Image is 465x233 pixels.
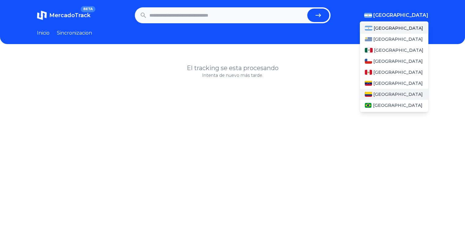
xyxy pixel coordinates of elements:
a: MercadoTrackBETA [37,10,90,20]
img: Chile [365,59,372,64]
span: [GEOGRAPHIC_DATA] [373,12,428,19]
span: MercadoTrack [49,12,90,19]
a: Inicio [37,29,50,37]
span: BETA [81,6,95,12]
a: Colombia[GEOGRAPHIC_DATA] [360,89,428,100]
a: Mexico[GEOGRAPHIC_DATA] [360,45,428,56]
img: Mexico [365,48,373,53]
a: Peru[GEOGRAPHIC_DATA] [360,67,428,78]
img: Uruguay [365,37,372,42]
span: [GEOGRAPHIC_DATA] [373,91,423,97]
img: MercadoTrack [37,10,47,20]
span: [GEOGRAPHIC_DATA] [373,36,423,42]
a: Brasil[GEOGRAPHIC_DATA] [360,100,428,111]
span: [GEOGRAPHIC_DATA] [373,80,423,86]
img: Peru [365,70,372,75]
a: Uruguay[GEOGRAPHIC_DATA] [360,34,428,45]
h1: El tracking se esta procesando [37,64,428,72]
button: [GEOGRAPHIC_DATA] [364,12,428,19]
span: [GEOGRAPHIC_DATA] [374,47,423,53]
span: [GEOGRAPHIC_DATA] [373,58,423,64]
img: Argentina [365,26,373,31]
p: Intenta de nuevo más tarde. [37,72,428,78]
a: Argentina[GEOGRAPHIC_DATA] [360,23,428,34]
img: Argentina [364,13,372,18]
img: Colombia [365,92,372,97]
span: [GEOGRAPHIC_DATA] [373,102,422,108]
span: [GEOGRAPHIC_DATA] [373,69,423,75]
span: [GEOGRAPHIC_DATA] [374,25,423,31]
a: Sincronizacion [57,29,92,37]
a: Chile[GEOGRAPHIC_DATA] [360,56,428,67]
img: Venezuela [365,81,372,86]
img: Brasil [365,103,372,108]
a: Venezuela[GEOGRAPHIC_DATA] [360,78,428,89]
